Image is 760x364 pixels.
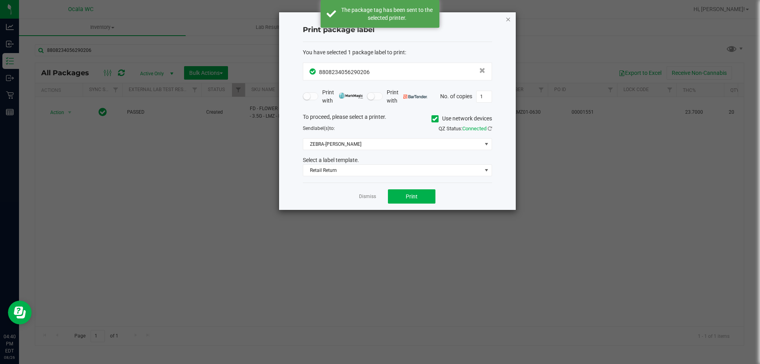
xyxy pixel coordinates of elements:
span: Retail Return [303,165,482,176]
span: Print [406,193,418,200]
div: Select a label template. [297,156,498,164]
h4: Print package label [303,25,492,35]
span: QZ Status: [439,126,492,131]
div: The package tag has been sent to the selected printer. [340,6,433,22]
span: ZEBRA-[PERSON_NAME] [303,139,482,150]
span: Print with [387,88,427,105]
span: Send to: [303,126,335,131]
iframe: Resource center [8,301,32,324]
label: Use network devices [431,114,492,123]
span: In Sync [310,67,317,76]
span: label(s) [313,126,329,131]
span: You have selected 1 package label to print [303,49,405,55]
div: To proceed, please select a printer. [297,113,498,125]
span: Connected [462,126,486,131]
div: : [303,48,492,57]
span: Print with [322,88,363,105]
span: No. of copies [440,93,472,99]
a: Dismiss [359,193,376,200]
img: mark_magic_cybra.png [339,93,363,99]
button: Print [388,189,435,204]
span: 8808234056290206 [319,69,370,75]
img: bartender.png [403,95,427,99]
